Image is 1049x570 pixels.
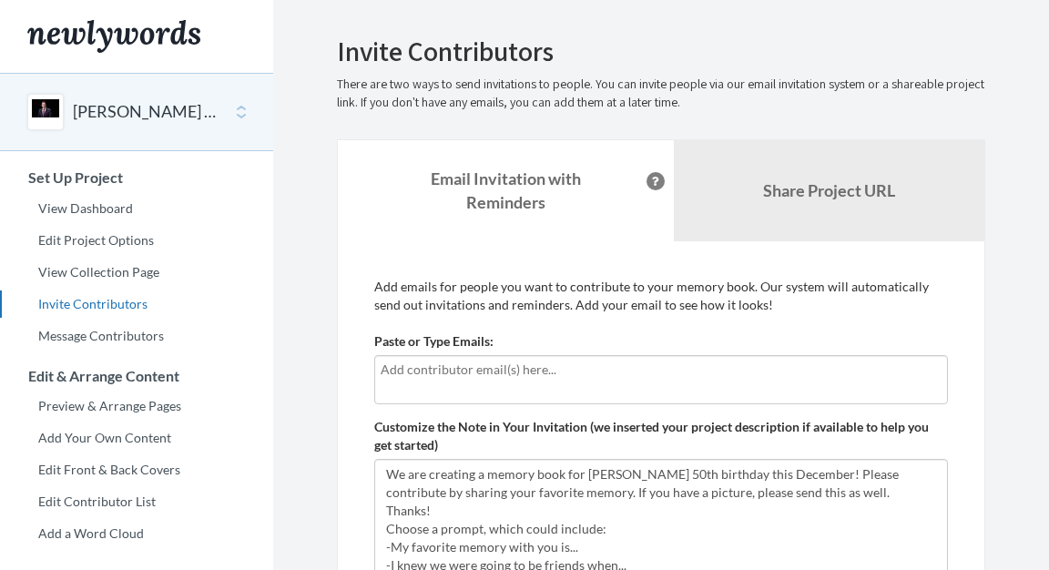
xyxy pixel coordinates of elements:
h3: Set Up Project [1,169,273,186]
label: Paste or Type Emails: [374,332,494,351]
p: Add emails for people you want to contribute to your memory book. Our system will automatically s... [374,278,948,314]
label: Customize the Note in Your Invitation (we inserted your project description if available to help ... [374,418,948,454]
p: There are two ways to send invitations to people. You can invite people via our email invitation ... [337,76,985,112]
h3: Edit & Arrange Content [1,368,273,384]
button: [PERSON_NAME] 50th Birthday! [73,100,220,124]
h2: Invite Contributors [337,36,985,66]
input: Add contributor email(s) here... [381,360,942,380]
b: Share Project URL [763,180,895,200]
img: Newlywords logo [27,20,200,53]
strong: Email Invitation with Reminders [431,168,581,212]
